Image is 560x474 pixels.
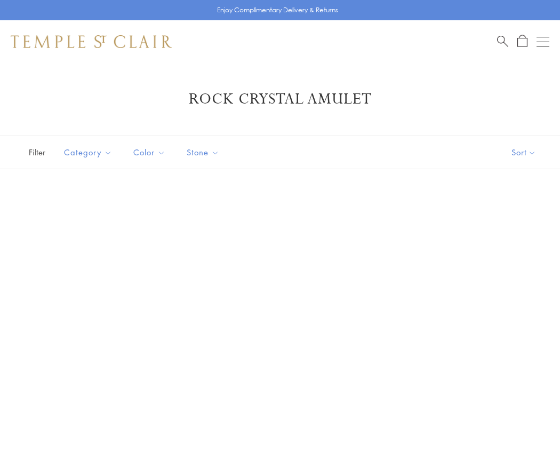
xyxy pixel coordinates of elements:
[537,35,549,48] button: Open navigation
[11,35,172,48] img: Temple St. Clair
[181,146,227,159] span: Stone
[217,5,338,15] p: Enjoy Complimentary Delivery & Returns
[59,146,120,159] span: Category
[497,35,508,48] a: Search
[56,140,120,164] button: Category
[517,35,527,48] a: Open Shopping Bag
[179,140,227,164] button: Stone
[125,140,173,164] button: Color
[27,90,533,109] h1: Rock Crystal Amulet
[487,136,560,169] button: Show sort by
[128,146,173,159] span: Color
